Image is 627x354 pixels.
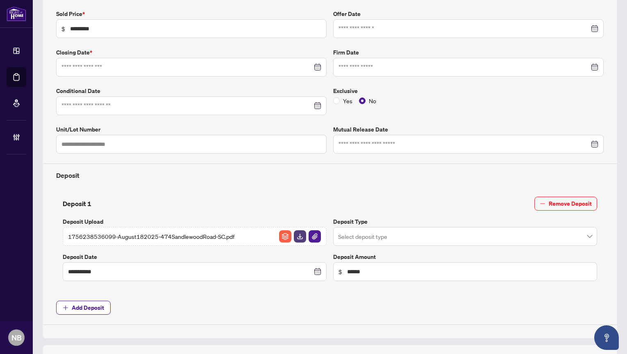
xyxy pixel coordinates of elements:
[340,96,356,105] span: Yes
[72,301,104,314] span: Add Deposit
[549,197,592,210] span: Remove Deposit
[61,24,65,33] span: $
[540,201,545,206] span: minus
[333,48,604,57] label: Firm Date
[366,96,379,105] span: No
[56,86,327,95] label: Conditional Date
[294,230,306,243] img: File Download
[63,252,327,261] label: Deposit Date
[279,230,292,243] button: File Archive
[63,217,327,226] label: Deposit Upload
[333,86,604,95] label: Exclusive
[338,267,342,276] span: $
[7,6,26,21] img: logo
[333,9,604,18] label: Offer Date
[68,232,234,241] span: 1756238536099-August182025-474SandlewoodRoad-SC.pdf
[63,227,327,246] span: 1756238536099-August182025-474SandlewoodRoad-SC.pdfFile ArchiveFile DownloadFile Attachement
[56,9,327,18] label: Sold Price
[534,197,597,211] button: Remove Deposit
[333,252,597,261] label: Deposit Amount
[309,230,321,243] img: File Attachement
[56,125,327,134] label: Unit/Lot Number
[333,125,604,134] label: Mutual Release Date
[279,230,291,243] img: File Archive
[56,48,327,57] label: Closing Date
[594,325,619,350] button: Open asap
[63,305,68,311] span: plus
[56,170,604,180] h4: Deposit
[56,301,111,315] button: Add Deposit
[293,230,307,243] button: File Download
[333,217,597,226] label: Deposit Type
[63,199,91,209] h4: Deposit 1
[11,332,22,343] span: NB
